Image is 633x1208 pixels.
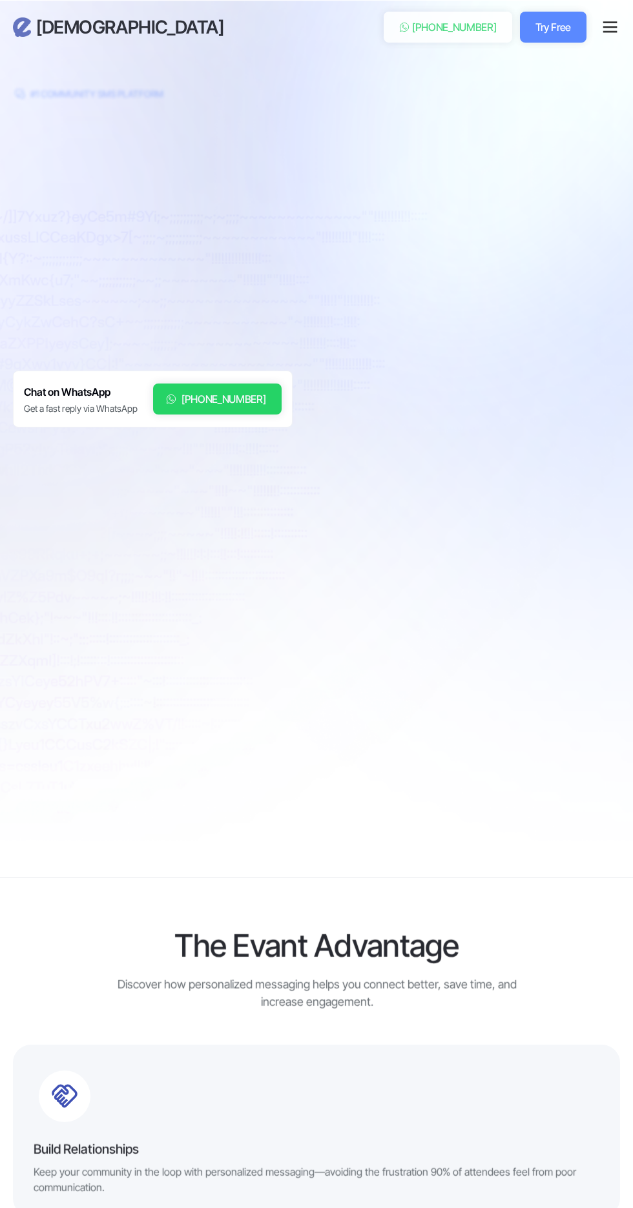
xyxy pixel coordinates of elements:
[36,16,223,39] h3: [DEMOGRAPHIC_DATA]
[24,402,138,415] div: Get a fast reply via WhatsApp
[34,1163,599,1194] div: Keep your community in the loop with personalized messaging—avoiding the frustration 90% of atten...
[520,12,586,43] a: Try Free
[34,1139,599,1158] h5: Build Relationships
[412,19,497,35] div: [PHONE_NUMBER]
[384,12,512,43] a: [PHONE_NUMBER]
[13,16,223,39] a: home
[103,927,531,963] h2: The Evant Advantage
[30,88,163,101] div: #1 Community SMS Platform
[599,17,620,37] div: menu
[103,975,531,1010] div: Discover how personalized messaging helps you connect better, save time, and increase engagement.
